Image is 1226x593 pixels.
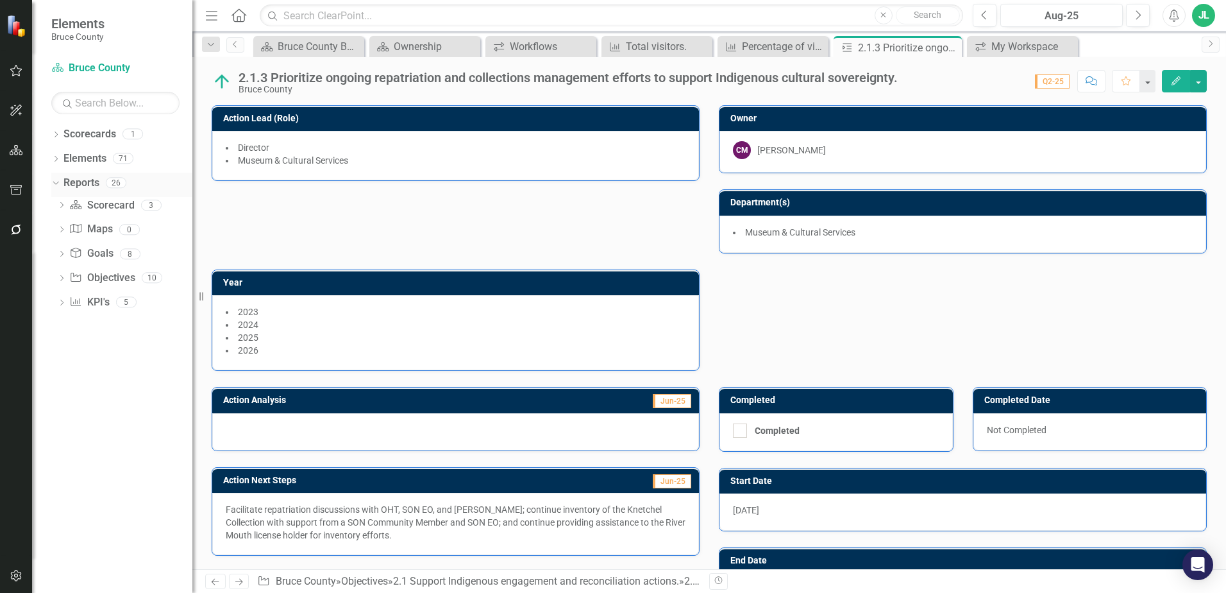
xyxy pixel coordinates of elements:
[223,395,510,405] h3: Action Analysis
[116,297,137,308] div: 5
[973,413,1207,451] div: Not Completed
[239,85,898,94] div: Bruce County
[51,16,105,31] span: Elements
[69,246,113,261] a: Goals
[1192,4,1215,27] button: JL
[653,474,691,488] span: Jun-25
[223,114,693,123] h3: Action Lead (Role)
[69,198,134,213] a: Scorecard
[394,39,477,55] div: Ownership
[1182,549,1213,580] div: Open Intercom Messenger
[122,129,143,140] div: 1
[223,278,693,288] h3: Year
[6,15,29,37] img: ClearPoint Strategy
[730,476,1200,486] h3: Start Date
[63,151,106,166] a: Elements
[626,39,709,55] div: Total visitors.
[238,142,269,153] span: Director
[1000,4,1123,27] button: Aug-25
[1005,8,1118,24] div: Aug-25
[238,320,258,330] span: 2024
[113,153,133,164] div: 71
[141,200,162,211] div: 3
[730,114,1200,123] h3: Owner
[991,39,1075,55] div: My Workspace
[239,71,898,85] div: 2.1.3 Prioritize ongoing repatriation and collections management efforts to support Indigenous cu...
[730,556,1200,565] h3: End Date
[226,503,685,542] p: Facilitate repatriation discussions with OHT, SON EO, and [PERSON_NAME]; continue inventory of th...
[373,39,477,55] a: Ownership
[1035,74,1070,89] span: Q2-25
[51,31,105,42] small: Bruce County
[733,141,751,159] div: CM
[238,332,258,343] span: 2025
[914,10,941,20] span: Search
[142,273,162,284] div: 10
[212,71,232,92] img: On Track
[51,92,180,114] input: Search Below...
[63,176,99,191] a: Reports
[69,271,135,286] a: Objectives
[106,177,126,188] div: 26
[393,575,679,587] a: 2.1 Support Indigenous engagement and reconciliation actions.
[653,394,691,408] span: Jun-25
[730,198,1200,207] h3: Department(s)
[757,144,826,157] div: [PERSON_NAME]
[63,127,116,142] a: Scorecards
[510,39,593,55] div: Workflows
[970,39,1075,55] a: My Workspace
[276,575,336,587] a: Bruce County
[721,39,825,55] a: Percentage of visitors satisfied with services.
[341,575,388,587] a: Objectives
[605,39,709,55] a: Total visitors.
[257,574,700,589] div: » » »
[223,476,527,485] h3: Action Next Steps
[730,395,946,405] h3: Completed
[489,39,593,55] a: Workflows
[858,40,959,56] div: 2.1.3 Prioritize ongoing repatriation and collections management efforts to support Indigenous cu...
[896,6,960,24] button: Search
[278,39,361,55] div: Bruce County BSC Welcome Page
[238,307,258,317] span: 2023
[984,395,1200,405] h3: Completed Date
[733,505,759,515] span: [DATE]
[260,4,963,27] input: Search ClearPoint...
[238,155,348,166] span: Museum & Cultural Services
[51,61,180,76] a: Bruce County
[742,39,825,55] div: Percentage of visitors satisfied with services.
[120,248,140,259] div: 8
[745,227,855,237] span: Museum & Cultural Services
[69,222,112,237] a: Maps
[69,295,109,310] a: KPI's
[119,224,140,235] div: 0
[256,39,361,55] a: Bruce County BSC Welcome Page
[238,345,258,356] span: 2026
[684,575,1204,587] div: 2.1.3 Prioritize ongoing repatriation and collections management efforts to support Indigenous cu...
